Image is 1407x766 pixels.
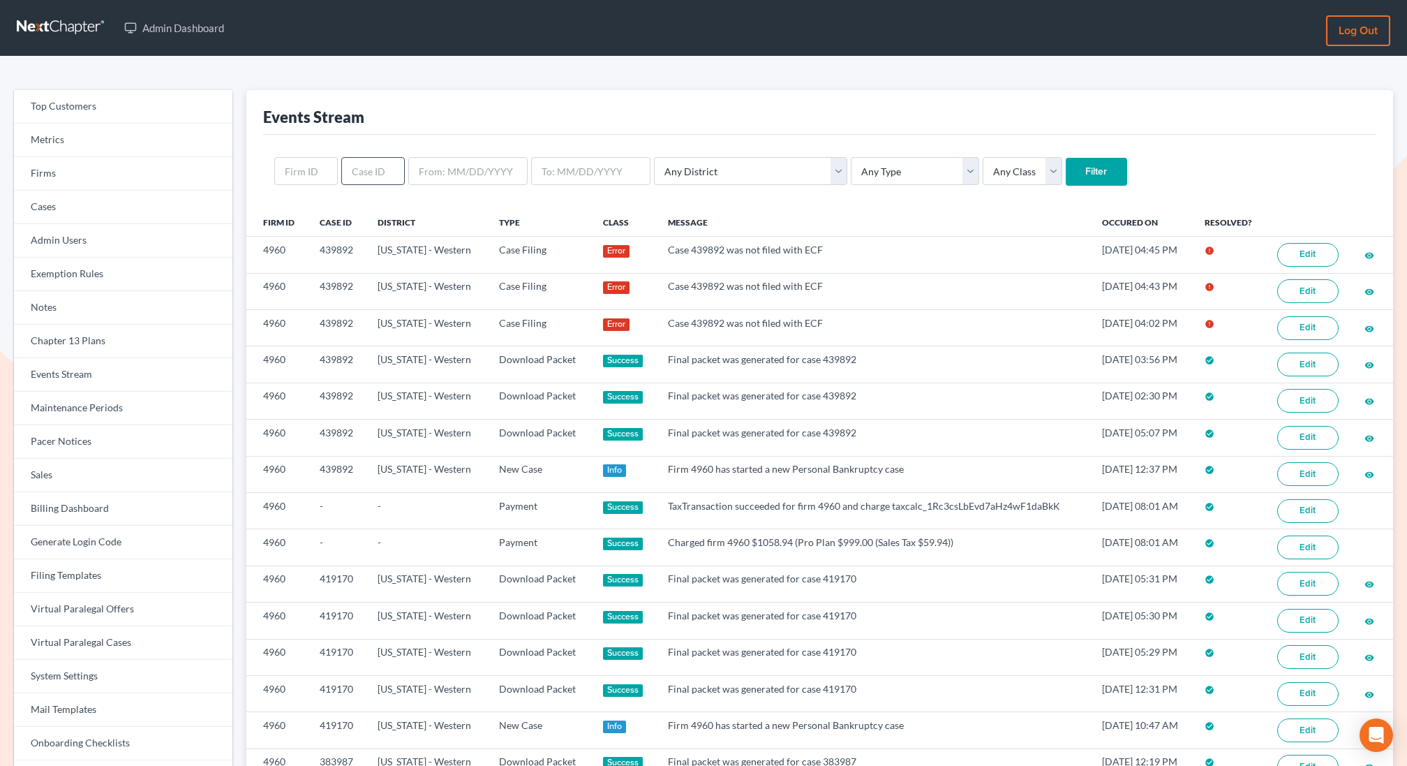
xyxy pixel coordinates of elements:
td: [DATE] 04:45 PM [1091,237,1194,273]
td: [US_STATE] - Western [366,237,488,273]
td: 4960 [246,603,308,639]
td: [DATE] 05:30 PM [1091,603,1194,639]
i: visibility [1364,470,1374,480]
input: From: MM/DD/YYYY [408,157,528,185]
a: visibility [1364,249,1374,260]
td: 4960 [246,346,308,383]
a: Edit [1277,536,1339,559]
td: 4960 [246,383,308,419]
a: Edit [1277,499,1339,523]
th: Class [592,208,657,236]
td: 4960 [246,492,308,529]
a: Events Stream [14,358,232,392]
a: Sales [14,459,232,492]
i: error [1205,282,1214,292]
td: 439892 [308,237,367,273]
td: Final packet was generated for case 419170 [657,675,1091,712]
a: Cases [14,191,232,224]
a: Edit [1277,462,1339,486]
i: visibility [1364,360,1374,370]
td: [DATE] 04:02 PM [1091,309,1194,346]
i: visibility [1364,580,1374,589]
div: Success [603,574,643,587]
a: Virtual Paralegal Cases [14,626,232,660]
td: New Case [488,456,592,492]
th: Firm ID [246,208,308,236]
a: Edit [1277,243,1339,267]
td: [US_STATE] - Western [366,346,488,383]
a: Edit [1277,316,1339,340]
td: 4960 [246,309,308,346]
div: Error [603,245,630,258]
input: Case ID [341,157,405,185]
a: Firms [14,157,232,191]
td: 439892 [308,383,367,419]
th: Occured On [1091,208,1194,236]
td: Case Filing [488,273,592,309]
i: check_circle [1205,392,1214,402]
td: [DATE] 12:37 PM [1091,456,1194,492]
td: 419170 [308,566,367,602]
td: [US_STATE] - Western [366,566,488,602]
td: [DATE] 03:56 PM [1091,346,1194,383]
a: Admin Users [14,224,232,258]
td: Final packet was generated for case 439892 [657,383,1091,419]
a: Filing Templates [14,559,232,593]
i: visibility [1364,653,1374,663]
td: [US_STATE] - Western [366,639,488,675]
td: [US_STATE] - Western [366,675,488,712]
td: Case Filing [488,237,592,273]
th: Message [657,208,1091,236]
i: visibility [1364,324,1374,334]
i: visibility [1364,617,1374,626]
div: Events Stream [263,107,364,127]
div: Open Intercom Messenger [1360,719,1393,752]
td: [DATE] 05:07 PM [1091,420,1194,456]
div: Success [603,428,643,441]
td: 439892 [308,273,367,309]
a: visibility [1364,358,1374,370]
input: To: MM/DD/YYYY [531,157,650,185]
a: Top Customers [14,90,232,124]
td: 419170 [308,603,367,639]
td: Firm 4960 has started a new Personal Bankruptcy case [657,456,1091,492]
td: Payment [488,529,592,566]
a: System Settings [14,660,232,693]
i: visibility [1364,690,1374,700]
td: [US_STATE] - Western [366,383,488,419]
td: Case Filing [488,309,592,346]
a: Notes [14,291,232,325]
i: check_circle [1205,721,1214,731]
a: Mail Templates [14,693,232,727]
td: Firm 4960 has started a new Personal Bankruptcy case [657,712,1091,749]
input: Filter [1066,158,1127,186]
a: visibility [1364,395,1374,406]
i: check_circle [1205,465,1214,475]
a: Admin Dashboard [117,15,231,40]
i: visibility [1364,434,1374,443]
td: Case 439892 was not filed with ECF [657,237,1091,273]
div: Error [603,281,630,294]
td: 4960 [246,529,308,566]
td: Final packet was generated for case 419170 [657,639,1091,675]
div: Success [603,355,643,367]
i: check_circle [1205,538,1214,548]
td: 419170 [308,712,367,749]
th: Type [488,208,592,236]
i: visibility [1364,287,1374,297]
td: 4960 [246,456,308,492]
td: Final packet was generated for case 439892 [657,420,1091,456]
td: 439892 [308,420,367,456]
a: Generate Login Code [14,526,232,559]
a: Exemption Rules [14,258,232,291]
td: Final packet was generated for case 439892 [657,346,1091,383]
th: Resolved? [1193,208,1266,236]
td: - [366,492,488,529]
a: Edit [1277,389,1339,413]
i: check_circle [1205,685,1214,695]
td: 419170 [308,639,367,675]
i: visibility [1364,397,1374,406]
a: visibility [1364,577,1374,589]
td: Download Packet [488,420,592,456]
a: visibility [1364,285,1374,297]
